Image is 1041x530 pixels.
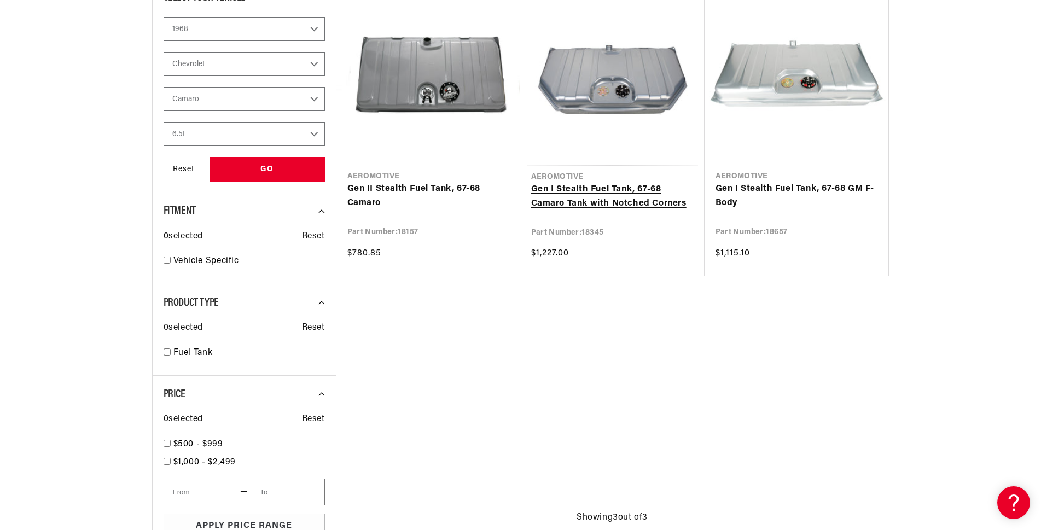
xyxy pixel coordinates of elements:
[173,440,223,449] span: $500 - $999
[164,298,219,308] span: Product Type
[210,157,325,182] div: GO
[164,87,325,111] select: Model
[302,412,325,427] span: Reset
[164,230,203,244] span: 0 selected
[164,479,237,505] input: From
[173,254,325,269] a: Vehicle Specific
[164,52,325,76] select: Make
[164,122,325,146] select: Engine
[173,458,236,467] span: $1,000 - $2,499
[240,485,248,499] span: —
[164,389,185,400] span: Price
[251,479,324,505] input: To
[164,321,203,335] span: 0 selected
[173,346,325,360] a: Fuel Tank
[164,206,196,217] span: Fitment
[164,17,325,41] select: Year
[164,157,204,182] div: Reset
[716,182,877,210] a: Gen I Stealth Fuel Tank, 67-68 GM F-Body
[347,182,509,210] a: Gen II Stealth Fuel Tank, 67-68 Camaro
[531,183,694,211] a: Gen I Stealth Fuel Tank, 67-68 Camaro Tank with Notched Corners
[164,412,203,427] span: 0 selected
[302,321,325,335] span: Reset
[577,511,648,525] span: Showing 3 out of 3
[302,230,325,244] span: Reset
